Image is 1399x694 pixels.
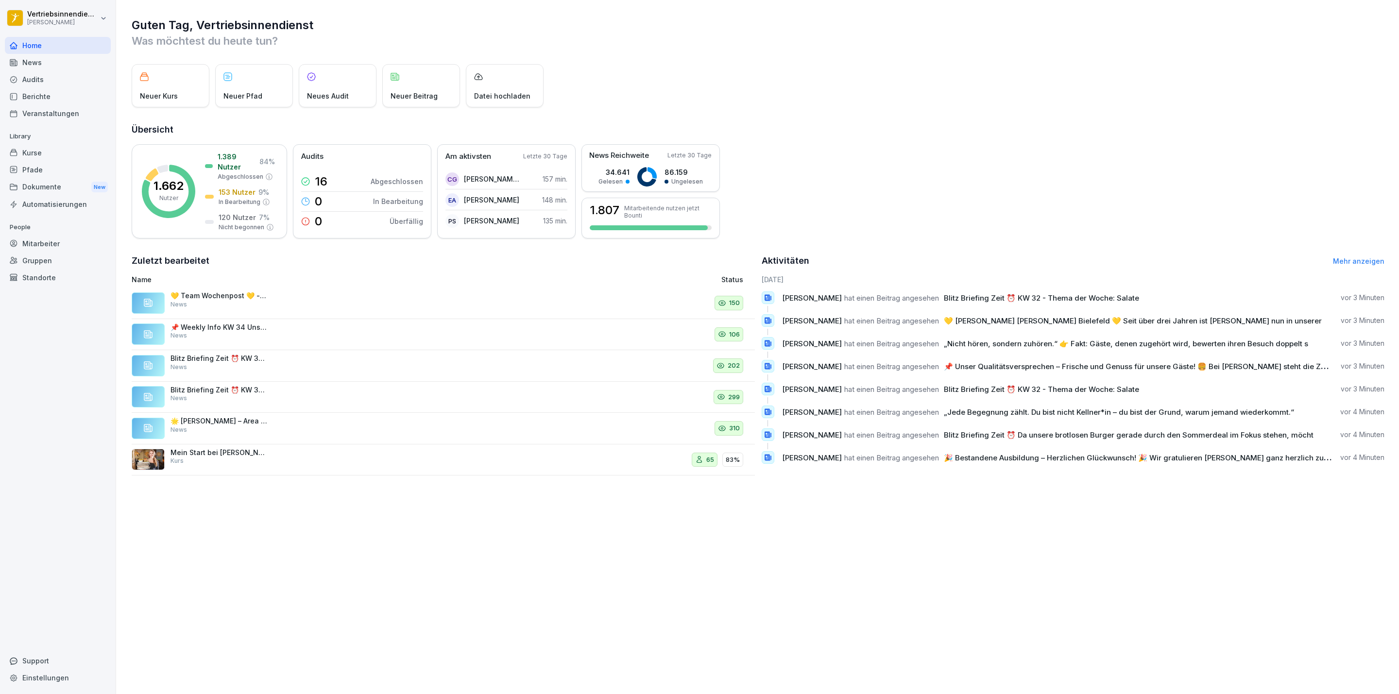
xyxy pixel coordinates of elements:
p: vor 4 Minuten [1340,430,1384,440]
div: CG [445,172,459,186]
a: 💛 Team Wochenpost 💛 - Unsere Teamwochenpost für KW 34News150 [132,288,755,319]
p: Kurs [171,457,184,465]
div: Mitarbeiter [5,235,111,252]
p: 🌟 [PERSON_NAME] – Area Manager im hohen Norden 🌟 Bojan ist kein Unbekannter bei uns – er ist scho... [171,417,268,425]
a: Blitz Briefing Zeit ⏰ KW 33 - Thema der Woche: Anrichteweise Brotlose BurgerNews202 [132,350,755,382]
p: vor 3 Minuten [1341,361,1384,371]
p: 106 [729,330,740,339]
p: 135 min. [543,216,567,226]
p: [PERSON_NAME] [464,195,519,205]
p: In Bearbeitung [219,198,260,206]
p: [PERSON_NAME] [27,19,98,26]
p: Neues Audit [307,91,349,101]
a: 🌟 [PERSON_NAME] – Area Manager im hohen Norden 🌟 Bojan ist kein Unbekannter bei uns – er ist scho... [132,413,755,444]
span: [PERSON_NAME] [782,430,842,440]
div: PS [445,214,459,228]
p: News [171,300,187,309]
p: vor 3 Minuten [1341,293,1384,303]
p: 📌 Weekly Info KW 34 Unsere Weekly für KW 34 ist da! Mit wichtigen Infos, z. B. MHD-Verlängerung, ... [171,323,268,332]
p: Am aktivsten [445,151,491,162]
span: hat einen Beitrag angesehen [844,316,939,325]
p: News [171,425,187,434]
p: 148 min. [542,195,567,205]
h6: [DATE] [762,274,1385,285]
span: 📌 Unser Qualitätsversprechen – Frische und Genuss für unsere Gäste! 🍔 Bei [PERSON_NAME] steht die... [944,362,1331,371]
h2: Aktivitäten [762,254,809,268]
img: aaay8cu0h1hwaqqp9269xjan.png [132,449,165,470]
h2: Zuletzt bearbeitet [132,254,755,268]
div: Dokumente [5,178,111,196]
p: Gelesen [598,177,623,186]
p: Neuer Kurs [140,91,178,101]
p: Letzte 30 Tage [667,151,712,160]
span: 🎉 Bestandene Ausbildung – Herzlichen Glückwunsch! 🎉 Wir gratulieren [PERSON_NAME] ganz herzlich z... [944,453,1333,462]
span: hat einen Beitrag angesehen [844,362,939,371]
p: Blitz Briefing Zeit ⏰ KW 33 - Thema der Woche: Anrichteweise Brotlose Burger [171,354,268,363]
span: Blitz Briefing Zeit ⏰ KW 32 - Thema der Woche: Salate [944,293,1139,303]
a: 📌 Weekly Info KW 34 Unsere Weekly für KW 34 ist da! Mit wichtigen Infos, z. B. MHD-Verlängerung, ... [132,319,755,351]
a: Standorte [5,269,111,286]
a: DokumenteNew [5,178,111,196]
p: Was möchtest du heute tun? [132,33,1384,49]
span: „Jede Begegnung zählt. Du bist nicht Kellner*in – du bist der Grund, warum jemand wiederkommt.“ [944,407,1294,417]
p: Library [5,129,111,144]
p: Neuer Pfad [223,91,262,101]
a: Automatisierungen [5,196,111,213]
span: [PERSON_NAME] [782,293,842,303]
p: 7 % [259,212,270,222]
span: [PERSON_NAME] [782,453,842,462]
p: Überfällig [390,216,423,226]
span: [PERSON_NAME] [782,385,842,394]
p: [PERSON_NAME] [PERSON_NAME] [464,174,520,184]
p: 153 Nutzer [219,187,256,197]
a: Mein Start bei [PERSON_NAME] - PersonalfragebogenKurs6583% [132,444,755,476]
span: „Nicht hören, sondern zuhören.“ 👉 Fakt: Gäste, denen zugehört wird, bewerten ihren Besuch doppelt s [944,339,1308,348]
p: vor 4 Minuten [1340,453,1384,462]
a: News [5,54,111,71]
p: 1.389 Nutzer [218,152,256,172]
span: Blitz Briefing Zeit ⏰ Da unsere brotlosen Burger gerade durch den Sommerdeal im Fokus stehen, möcht [944,430,1314,440]
span: hat einen Beitrag angesehen [844,339,939,348]
span: [PERSON_NAME] [782,339,842,348]
span: [PERSON_NAME] [782,407,842,417]
h3: 1.807 [590,204,619,216]
p: 86.159 [665,167,703,177]
a: Berichte [5,88,111,105]
span: hat einen Beitrag angesehen [844,453,939,462]
a: Veranstaltungen [5,105,111,122]
p: 💛 Team Wochenpost 💛 - Unsere Teamwochenpost für KW 34 [171,291,268,300]
div: Kurse [5,144,111,161]
p: vor 3 Minuten [1341,384,1384,394]
p: Status [721,274,743,285]
div: Einstellungen [5,669,111,686]
p: 84 % [259,156,275,167]
p: 310 [729,423,740,433]
h2: Übersicht [132,123,1384,136]
p: Mitarbeitende nutzen jetzt Bounti [624,204,712,219]
p: Audits [301,151,324,162]
a: Pfade [5,161,111,178]
p: 0 [315,196,322,207]
p: 1.662 [154,180,184,192]
p: Letzte 30 Tage [523,152,567,161]
p: 83% [726,455,740,465]
h1: Guten Tag, Vertriebsinnendienst [132,17,1384,33]
span: hat einen Beitrag angesehen [844,385,939,394]
p: In Bearbeitung [373,196,423,206]
span: Blitz Briefing Zeit ⏰ KW 32 - Thema der Woche: Salate [944,385,1139,394]
span: hat einen Beitrag angesehen [844,430,939,440]
div: New [91,182,108,193]
a: Gruppen [5,252,111,269]
span: [PERSON_NAME] [782,362,842,371]
p: News [171,331,187,340]
p: News [171,394,187,403]
p: Neuer Beitrag [391,91,438,101]
a: Home [5,37,111,54]
p: Name [132,274,531,285]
